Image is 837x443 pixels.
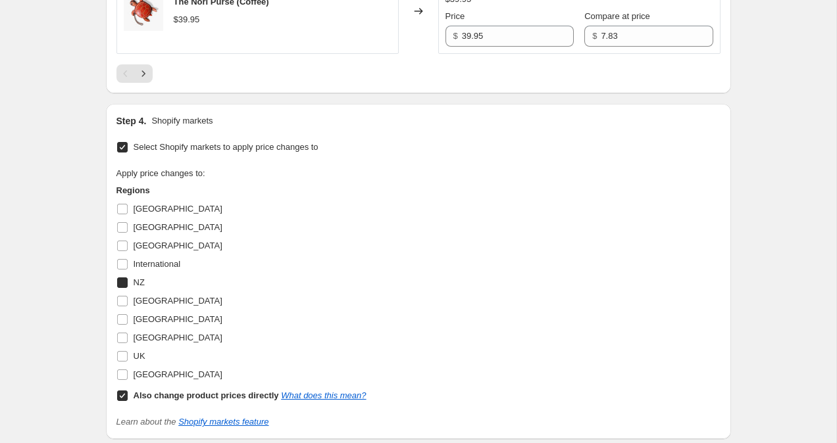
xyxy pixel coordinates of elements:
span: Select Shopify markets to apply price changes to [134,142,318,152]
h2: Step 4. [116,114,147,128]
span: UK [134,351,145,361]
h3: Regions [116,184,367,197]
span: [GEOGRAPHIC_DATA] [134,333,222,342]
b: Also change product prices directly [134,390,279,400]
a: What does this mean? [281,390,366,400]
span: International [134,259,181,269]
span: [GEOGRAPHIC_DATA] [134,314,222,324]
span: [GEOGRAPHIC_DATA] [134,296,222,306]
nav: Pagination [116,64,153,83]
span: Compare at price [584,11,650,21]
p: Shopify markets [151,114,213,128]
button: Next [134,64,153,83]
span: [GEOGRAPHIC_DATA] [134,204,222,214]
span: NZ [134,277,145,287]
span: [GEOGRAPHIC_DATA] [134,222,222,232]
span: [GEOGRAPHIC_DATA] [134,241,222,250]
span: [GEOGRAPHIC_DATA] [134,369,222,379]
span: Apply price changes to: [116,168,205,178]
span: $ [592,31,597,41]
a: Shopify markets feature [178,417,268,427]
i: Learn about the [116,417,269,427]
span: $ [453,31,458,41]
span: Price [445,11,465,21]
div: $39.95 [174,13,200,26]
